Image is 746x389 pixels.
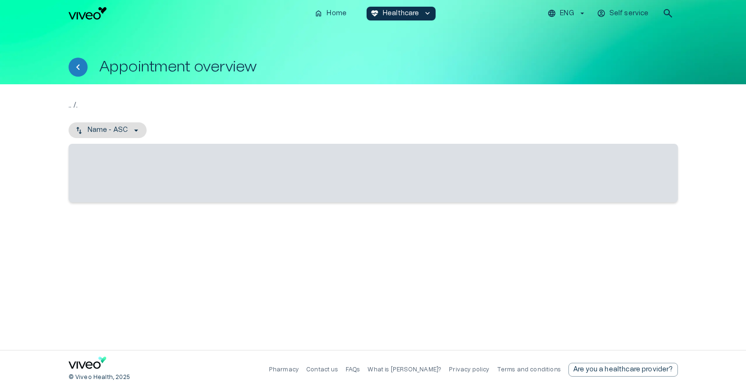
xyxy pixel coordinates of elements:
[327,9,347,19] p: Home
[99,59,257,75] h1: Appointment overview
[383,9,419,19] p: Healthcare
[370,9,379,18] span: ecg_heart
[368,366,441,374] p: What is [PERSON_NAME]?
[662,8,674,19] span: search
[69,100,678,111] p: .. / .
[573,365,673,375] p: Are you a healthcare provider?
[568,363,678,377] a: Send email to partnership request to viveo
[69,7,307,20] a: Navigate to homepage
[449,367,489,372] a: Privacy policy
[609,9,649,19] p: Self service
[69,373,130,381] p: © Viveo Health, 2025
[69,7,107,20] img: Viveo logo
[314,9,323,18] span: home
[560,9,574,19] p: ENG
[310,7,351,20] button: homeHome
[69,144,678,202] span: ‌
[69,357,107,372] a: Navigate to home page
[568,363,678,377] div: Are you a healthcare provider?
[497,367,561,372] a: Terms and conditions
[88,125,128,135] p: Name - ASC
[269,367,298,372] a: Pharmacy
[306,366,338,374] p: Contact us
[546,7,587,20] button: ENG
[658,4,677,23] button: open search modal
[346,367,360,372] a: FAQs
[69,58,88,77] button: Back
[596,7,651,20] button: Self service
[367,7,436,20] button: ecg_heartHealthcarekeyboard_arrow_down
[69,122,147,138] button: Name - ASC
[423,9,432,18] span: keyboard_arrow_down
